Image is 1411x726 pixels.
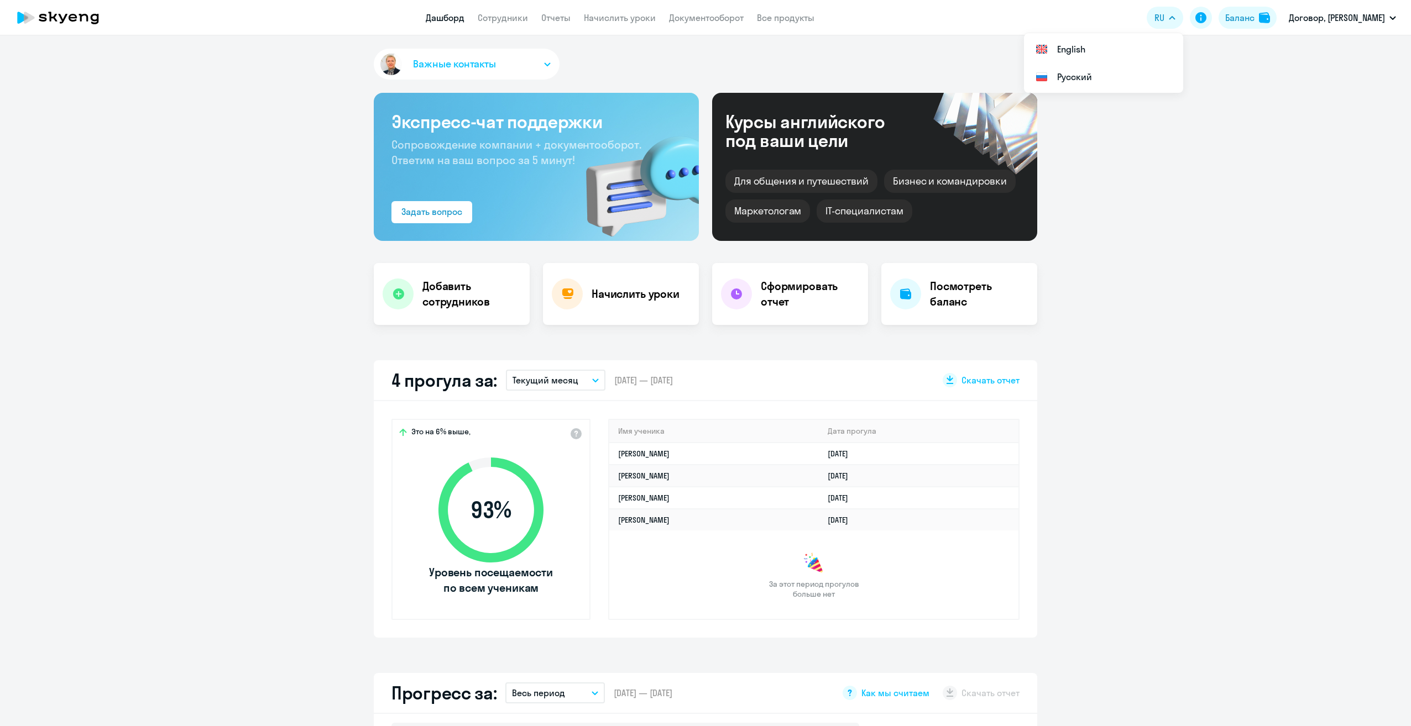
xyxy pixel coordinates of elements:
h4: Посмотреть баланс [930,278,1028,309]
h4: Добавить сотрудников [422,278,521,309]
span: Уровень посещаемости по всем ученикам [427,565,555,596]
a: [DATE] [828,515,857,525]
img: Русский [1035,70,1048,83]
div: Бизнес и командировки [884,170,1016,193]
th: Дата прогула [819,420,1018,443]
img: bg-img [570,117,699,241]
button: Важные контакты [374,49,560,80]
span: Это на 6% выше, [411,427,471,440]
div: Курсы английского под ваши цели [725,112,914,150]
h2: Прогресс за: [391,682,497,704]
div: Маркетологам [725,199,810,223]
img: English [1035,43,1048,56]
a: Начислить уроки [584,12,656,23]
a: Все продукты [757,12,814,23]
button: Задать вопрос [391,201,472,223]
span: [DATE] — [DATE] [614,687,672,699]
span: Как мы считаем [861,687,929,699]
span: Важные контакты [413,57,496,71]
button: Договор, [PERSON_NAME] [1283,4,1402,31]
a: Сотрудники [478,12,528,23]
button: Текущий месяц [506,370,605,391]
img: balance [1259,12,1270,23]
a: Дашборд [426,12,464,23]
a: [PERSON_NAME] [618,515,670,525]
th: Имя ученика [609,420,819,443]
span: За этот период прогулов больше нет [767,579,860,599]
div: Для общения и путешествий [725,170,877,193]
div: Баланс [1225,11,1255,24]
a: [PERSON_NAME] [618,471,670,481]
a: Документооборот [669,12,744,23]
p: Договор, [PERSON_NAME] [1289,11,1385,24]
span: [DATE] — [DATE] [614,374,673,386]
div: IT-специалистам [817,199,912,223]
a: [DATE] [828,471,857,481]
a: [PERSON_NAME] [618,493,670,503]
button: Весь период [505,682,605,703]
span: Сопровождение компании + документооборот. Ответим на ваш вопрос за 5 минут! [391,138,641,167]
span: Скачать отчет [961,374,1020,386]
button: RU [1147,7,1183,29]
a: [DATE] [828,493,857,503]
p: Весь период [512,686,565,699]
span: 93 % [427,497,555,523]
img: congrats [803,553,825,575]
h4: Начислить уроки [592,286,680,302]
img: avatar [378,51,404,77]
span: RU [1154,11,1164,24]
a: [DATE] [828,449,857,459]
div: Задать вопрос [401,205,462,218]
p: Текущий месяц [513,373,578,387]
a: [PERSON_NAME] [618,449,670,459]
h2: 4 прогула за: [391,369,497,391]
h3: Экспресс-чат поддержки [391,111,681,133]
h4: Сформировать отчет [761,278,859,309]
a: Отчеты [541,12,571,23]
ul: RU [1024,33,1183,93]
button: Балансbalance [1219,7,1277,29]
